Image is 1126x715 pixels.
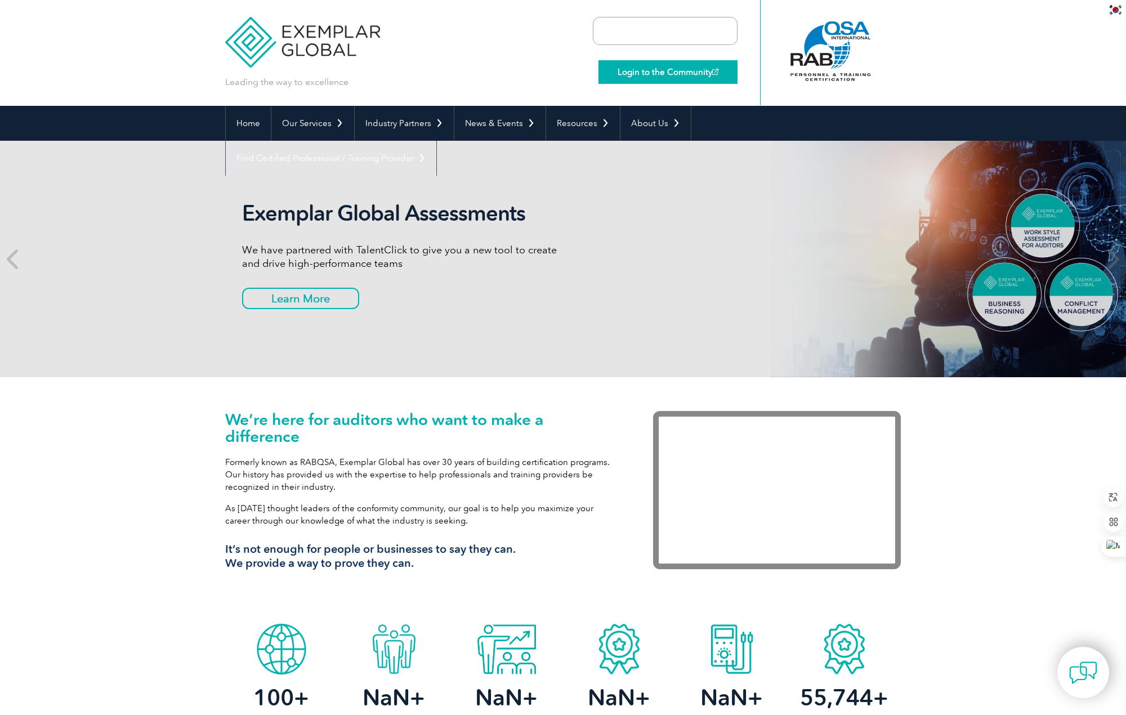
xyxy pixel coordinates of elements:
[475,684,522,711] span: NaN
[225,502,619,527] p: As [DATE] thought leaders of the conformity community, our goal is to help you maximize your care...
[226,141,436,176] a: Find Certified Professional / Training Provider
[225,456,619,493] p: Formerly known as RABQSA, Exemplar Global has over 30 years of building certification programs. O...
[271,106,354,141] a: Our Services
[546,106,620,141] a: Resources
[225,411,619,445] h1: We’re here for auditors who want to make a difference
[598,60,738,84] a: Login to the Community
[1109,5,1123,15] img: ko
[712,69,718,75] img: open_square.png
[338,689,450,707] h2: +
[800,684,873,711] span: 55,744
[225,689,338,707] h2: +
[788,689,901,707] h2: +
[242,243,563,270] p: We have partnered with TalentClick to give you a new tool to create and drive high-performance teams
[242,200,563,226] h2: Exemplar Global Assessments
[363,684,410,711] span: NaN
[1069,659,1097,687] img: contact-chat.png
[653,411,901,569] iframe: Exemplar Global: Working together to make a difference
[588,684,635,711] span: NaN
[450,689,563,707] h2: +
[225,76,348,88] p: Leading the way to excellence
[253,684,294,711] span: 100
[225,542,619,570] h3: It’s not enough for people or businesses to say they can. We provide a way to prove they can.
[676,689,788,707] h2: +
[454,106,546,141] a: News & Events
[242,288,359,309] a: Learn More
[620,106,691,141] a: About Us
[226,106,271,141] a: Home
[700,684,748,711] span: NaN
[355,106,454,141] a: Industry Partners
[563,689,676,707] h2: +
